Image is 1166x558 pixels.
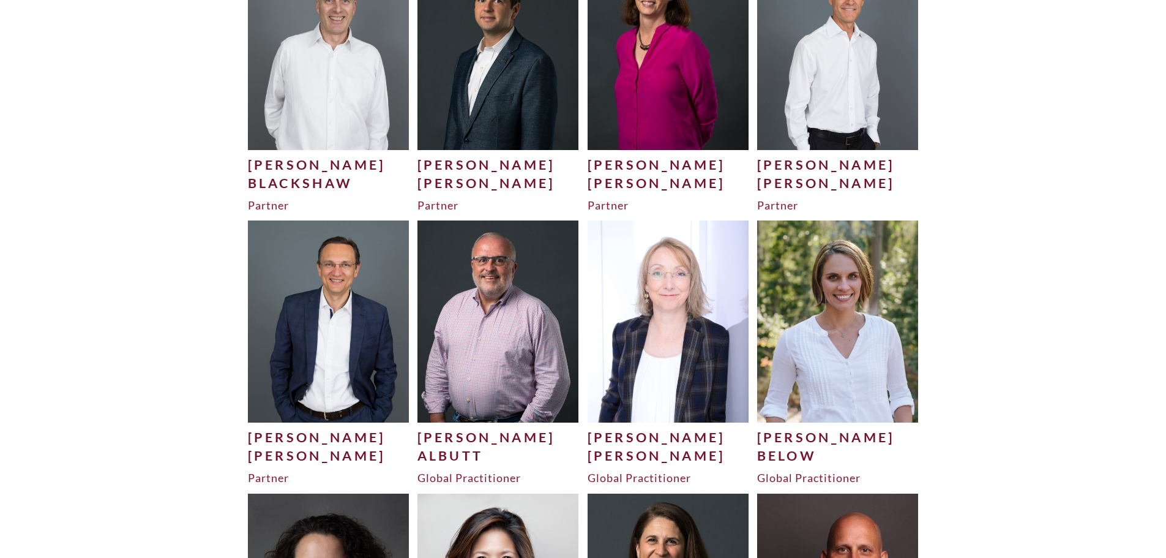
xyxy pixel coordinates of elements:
[417,447,579,465] div: Albutt
[417,156,579,174] div: [PERSON_NAME]
[588,198,749,213] div: Partner
[248,221,409,422] img: Philipp-Spannuth-Website-500x625.jpg
[757,470,919,485] div: Global Practitioner
[588,156,749,174] div: [PERSON_NAME]
[757,221,919,485] a: [PERSON_NAME]BelowGlobal Practitioner
[417,221,579,422] img: Graham-A-500x625.jpg
[248,447,409,465] div: [PERSON_NAME]
[248,470,409,485] div: Partner
[757,221,919,422] img: Chantal-1-500x625.png
[757,428,919,447] div: [PERSON_NAME]
[417,174,579,192] div: [PERSON_NAME]
[417,428,579,447] div: [PERSON_NAME]
[248,198,409,213] div: Partner
[417,221,579,485] a: [PERSON_NAME]AlbuttGlobal Practitioner
[588,221,749,485] a: [PERSON_NAME][PERSON_NAME]Global Practitioner
[588,174,749,192] div: [PERSON_NAME]
[417,198,579,213] div: Partner
[757,447,919,465] div: Below
[248,221,409,485] a: [PERSON_NAME][PERSON_NAME]Partner
[588,447,749,465] div: [PERSON_NAME]
[757,174,919,192] div: [PERSON_NAME]
[248,156,409,174] div: [PERSON_NAME]
[757,156,919,174] div: [PERSON_NAME]
[417,470,579,485] div: Global Practitioner
[588,221,749,422] img: Camilla-Beglan-1-500x625.jpg
[248,174,409,192] div: Blackshaw
[757,198,919,213] div: Partner
[248,428,409,447] div: [PERSON_NAME]
[588,470,749,485] div: Global Practitioner
[588,428,749,447] div: [PERSON_NAME]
